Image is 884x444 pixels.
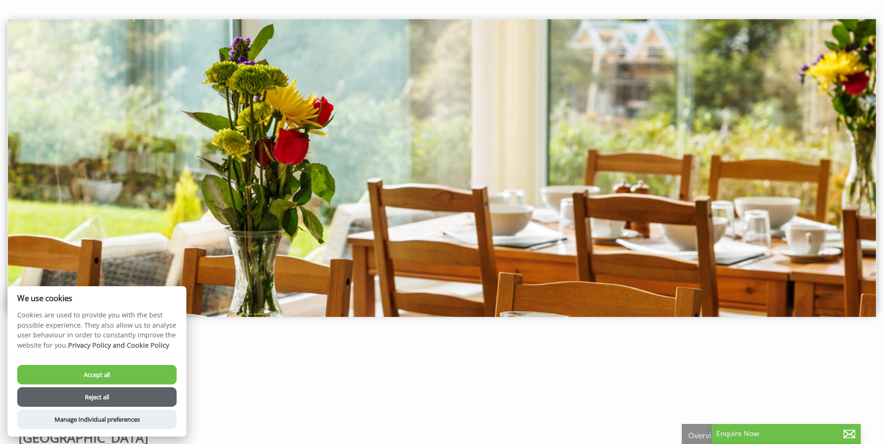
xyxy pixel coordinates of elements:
p: Enquire Now [716,429,856,438]
button: Reject all [17,387,177,407]
button: Accept all [17,365,177,384]
h2: We use cookies [7,294,186,303]
button: Manage Individual preferences [17,410,177,429]
iframe: Customer reviews powered by Trustpilot [6,343,878,412]
p: Cookies are used to provide you with the best possible experience. They also allow us to analyse ... [7,310,186,357]
a: Privacy Policy and Cookie Policy [68,341,169,350]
